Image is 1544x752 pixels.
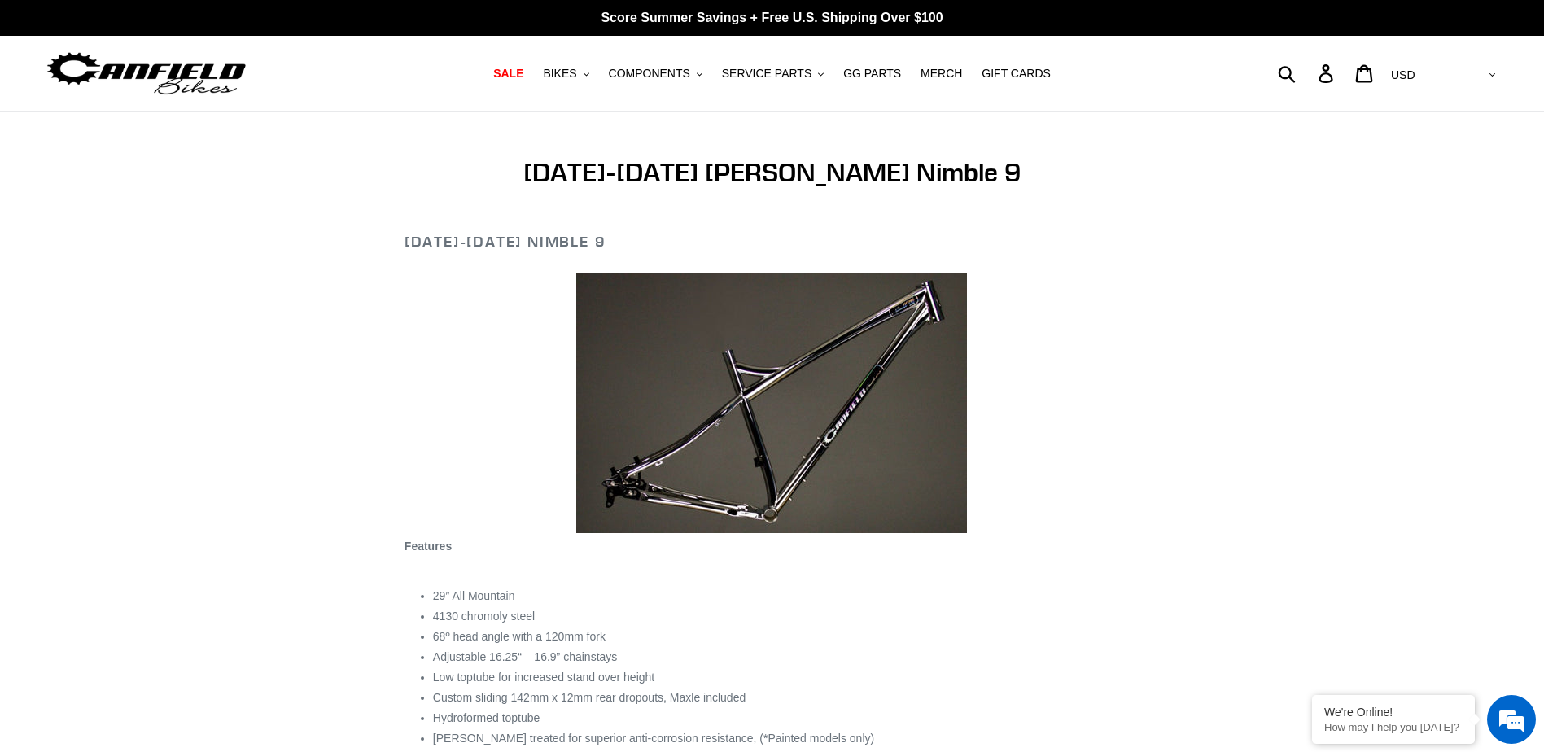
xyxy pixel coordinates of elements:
[1287,55,1328,91] input: Search
[921,67,962,81] span: MERCH
[601,63,711,85] button: COMPONENTS
[433,730,1139,747] li: [PERSON_NAME] treated for superior anti-corrosion resistance, (*Painted models only)
[843,67,901,81] span: GG PARTS
[1324,721,1463,733] p: How may I help you today?
[405,157,1139,188] h1: [DATE]-[DATE] [PERSON_NAME] Nimble 9
[722,67,811,81] span: SERVICE PARTS
[405,233,1139,251] h2: [DATE]-[DATE] Nimble 9
[433,710,1139,727] li: Hydroformed toptube
[485,63,531,85] a: SALE
[405,540,452,553] strong: Features
[982,67,1051,81] span: GIFT CARDS
[433,588,1139,605] li: 29″ All Mountain
[609,67,690,81] span: COMPONENTS
[535,63,597,85] button: BIKES
[433,628,1139,645] li: 68º head angle with a 120mm fork
[1324,706,1463,719] div: We're Online!
[714,63,832,85] button: SERVICE PARTS
[835,63,909,85] a: GG PARTS
[912,63,970,85] a: MERCH
[543,67,576,81] span: BIKES
[45,48,248,99] img: Canfield Bikes
[433,649,1139,666] li: Adjustable 16.25“ – 16.9” chainstays
[433,669,1139,686] li: Low toptube for increased stand over height
[973,63,1059,85] a: GIFT CARDS
[433,608,1139,625] li: 4130 chromoly steel
[493,67,523,81] span: SALE
[433,689,1139,706] li: Custom sliding 142mm x 12mm rear dropouts, Maxle included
